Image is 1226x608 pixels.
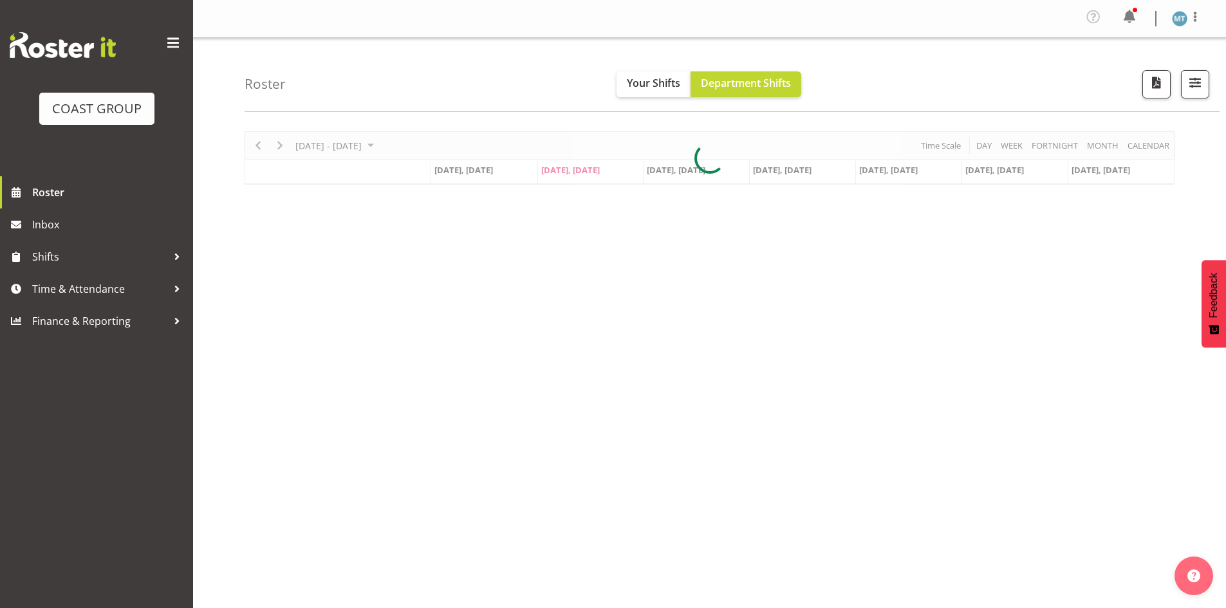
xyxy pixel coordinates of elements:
[1172,11,1187,26] img: malae-toleafoa1112.jpg
[32,183,187,202] span: Roster
[691,71,801,97] button: Department Shifts
[1187,569,1200,582] img: help-xxl-2.png
[1208,273,1220,318] span: Feedback
[1181,70,1209,98] button: Filter Shifts
[1202,260,1226,347] button: Feedback - Show survey
[245,77,286,91] h4: Roster
[52,99,142,118] div: COAST GROUP
[701,76,791,90] span: Department Shifts
[32,215,187,234] span: Inbox
[10,32,116,58] img: Rosterit website logo
[32,247,167,266] span: Shifts
[32,279,167,299] span: Time & Attendance
[32,311,167,331] span: Finance & Reporting
[1142,70,1171,98] button: Download a PDF of the roster according to the set date range.
[627,76,680,90] span: Your Shifts
[617,71,691,97] button: Your Shifts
